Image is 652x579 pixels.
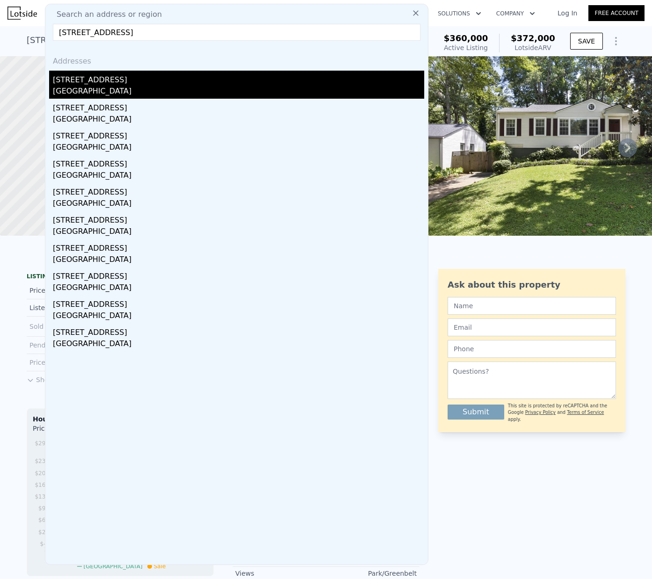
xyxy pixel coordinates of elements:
[53,71,424,86] div: [STREET_ADDRESS]
[38,529,49,536] tspan: $29
[53,211,424,226] div: [STREET_ADDRESS]
[607,32,625,51] button: Show Options
[38,505,49,512] tspan: $99
[33,424,120,439] div: Price per Square Foot
[84,563,143,570] span: [GEOGRAPHIC_DATA]
[444,33,488,43] span: $360,000
[448,340,616,358] input: Phone
[326,569,417,578] div: Park/Greenbelt
[53,254,424,267] div: [GEOGRAPHIC_DATA]
[448,318,616,336] input: Email
[29,286,113,295] div: Price Decrease
[53,183,424,198] div: [STREET_ADDRESS]
[38,517,49,523] tspan: $64
[53,114,424,127] div: [GEOGRAPHIC_DATA]
[154,563,166,570] span: Sale
[35,482,49,488] tspan: $169
[27,273,214,282] div: LISTING & SALE HISTORY
[35,440,49,447] tspan: $292
[53,86,424,99] div: [GEOGRAPHIC_DATA]
[588,5,645,21] a: Free Account
[53,239,424,254] div: [STREET_ADDRESS]
[40,541,49,547] tspan: $-6
[53,338,424,351] div: [GEOGRAPHIC_DATA]
[546,8,588,18] a: Log In
[53,198,424,211] div: [GEOGRAPHIC_DATA]
[44,546,59,553] tspan: 2012
[53,127,424,142] div: [STREET_ADDRESS]
[29,358,113,367] div: Price Decrease
[35,470,49,477] tspan: $204
[53,155,424,170] div: [STREET_ADDRESS]
[448,278,616,291] div: Ask about this property
[570,33,603,50] button: SAVE
[29,340,113,350] div: Pending
[448,297,616,315] input: Name
[53,310,424,323] div: [GEOGRAPHIC_DATA]
[29,303,113,312] div: Listed
[53,282,424,295] div: [GEOGRAPHIC_DATA]
[444,44,488,51] span: Active Listing
[35,458,49,464] tspan: $239
[53,170,424,183] div: [GEOGRAPHIC_DATA]
[511,33,555,43] span: $372,000
[448,405,504,420] button: Submit
[508,403,616,423] div: This site is protected by reCAPTCHA and the Google and apply.
[53,142,424,155] div: [GEOGRAPHIC_DATA]
[49,9,162,20] span: Search an address or region
[525,410,556,415] a: Privacy Policy
[53,226,424,239] div: [GEOGRAPHIC_DATA]
[235,569,326,578] div: Views
[567,410,604,415] a: Terms of Service
[7,7,37,20] img: Lotside
[53,24,420,41] input: Enter an address, city, region, neighborhood or zip code
[53,295,424,310] div: [STREET_ADDRESS]
[489,5,543,22] button: Company
[29,320,113,333] div: Sold
[27,371,97,384] button: Show more history
[53,323,424,338] div: [STREET_ADDRESS]
[53,267,424,282] div: [STREET_ADDRESS]
[27,34,251,47] div: [STREET_ADDRESS] , [GEOGRAPHIC_DATA] , GA 30310
[49,48,424,71] div: Addresses
[53,99,424,114] div: [STREET_ADDRESS]
[33,414,208,424] div: Houses Median Sale
[430,5,489,22] button: Solutions
[511,43,555,52] div: Lotside ARV
[35,493,49,500] tspan: $134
